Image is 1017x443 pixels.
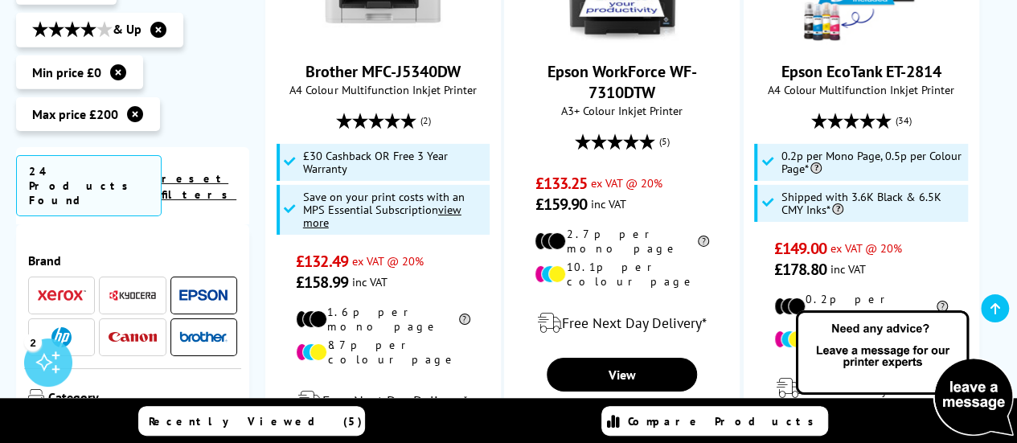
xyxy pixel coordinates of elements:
[28,389,44,405] img: Category
[352,253,424,269] span: ex VAT @ 20%
[774,238,826,259] span: £149.00
[149,414,363,429] span: Recently Viewed (5)
[296,251,348,272] span: £132.49
[781,61,941,82] a: Epson EcoTank ET-2814
[303,189,465,230] span: Save on your print costs with an MPS Essential Subscription
[601,406,828,436] a: Compare Products
[179,285,228,306] a: Epson
[830,261,866,277] span: inc VAT
[513,103,731,118] span: A3+ Colour Inkjet Printer
[801,32,921,48] a: Epson EcoTank ET-2814
[38,285,86,306] a: Xerox
[162,171,236,202] a: reset filters
[109,327,157,347] a: Canon
[38,289,86,301] img: Xerox
[535,227,709,256] li: 2.7p per mono page
[781,191,963,216] span: Shipped with 3.6K Black & 6.5K CMY Inks*
[32,21,141,39] span: & Up
[296,338,470,367] li: 8.7p per colour page
[138,406,365,436] a: Recently Viewed (5)
[38,327,86,347] a: HP
[179,331,228,343] img: Brother
[109,332,157,343] img: Canon
[109,285,157,306] a: Kyocera
[32,106,118,122] span: Max price £200
[792,308,1017,440] img: Open Live Chat window
[774,259,826,280] span: £178.80
[32,64,101,80] span: Min price £0
[896,105,912,136] span: (34)
[296,272,348,293] span: £158.99
[774,325,949,354] li: 0.6p per colour page
[774,292,949,321] li: 0.2p per mono page
[306,61,461,82] a: Brother MFC-J5340DW
[752,366,970,411] div: modal_delivery
[562,32,683,48] a: Epson WorkForce WF-7310DTW
[28,252,237,269] span: Brand
[322,32,443,48] a: Brother MFC-J5340DW
[48,389,237,408] span: Category
[781,150,963,175] span: 0.2p per Mono Page, 0.5p per Colour Page*
[303,202,461,230] u: view more
[274,379,492,424] div: modal_delivery
[535,173,587,194] span: £133.25
[51,327,72,347] img: HP
[659,126,670,157] span: (5)
[535,194,587,215] span: £159.90
[109,289,157,301] img: Kyocera
[591,175,662,191] span: ex VAT @ 20%
[628,414,822,429] span: Compare Products
[752,82,970,97] span: A4 Colour Multifunction Inkjet Printer
[179,289,228,301] img: Epson
[352,274,388,289] span: inc VAT
[274,82,492,97] span: A4 Colour Multifunction Inkjet Printer
[303,150,486,175] span: £30 Cashback OR Free 3 Year Warranty
[179,327,228,347] a: Brother
[296,305,470,334] li: 1.6p per mono page
[547,358,697,392] a: View
[830,240,902,256] span: ex VAT @ 20%
[24,333,42,351] div: 2
[535,260,709,289] li: 10.1p per colour page
[513,301,731,346] div: modal_delivery
[547,61,697,103] a: Epson WorkForce WF-7310DTW
[591,196,626,211] span: inc VAT
[16,155,162,216] span: 24 Products Found
[420,105,430,136] span: (2)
